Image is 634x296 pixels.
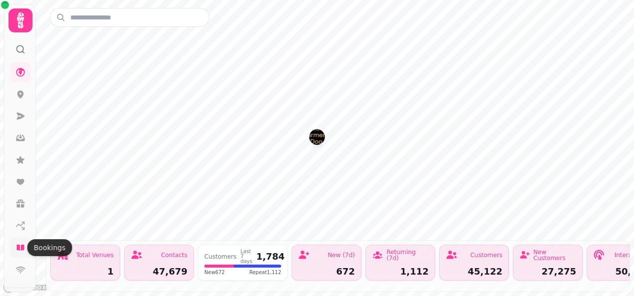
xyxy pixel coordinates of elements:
div: 1,112 [372,267,429,276]
div: 27,275 [519,267,576,276]
div: 45,122 [446,267,502,276]
a: Mapbox logo [3,282,47,293]
div: Bookings [27,239,72,256]
div: 47,679 [131,267,187,276]
div: Contacts [161,252,187,258]
div: New (7d) [327,252,355,258]
div: Last 7 days [241,249,253,264]
div: Returning (7d) [386,249,429,261]
div: Customers [204,254,237,260]
div: Customers [470,252,502,258]
span: Repeat 1,112 [249,269,281,276]
div: 672 [298,267,355,276]
div: 1,784 [256,252,285,261]
div: New Customers [533,249,576,261]
span: New 672 [204,269,225,276]
button: The Farmers Dog [309,129,325,145]
div: 1 [57,267,114,276]
div: Map marker [309,129,325,148]
div: Total Venues [76,252,114,258]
